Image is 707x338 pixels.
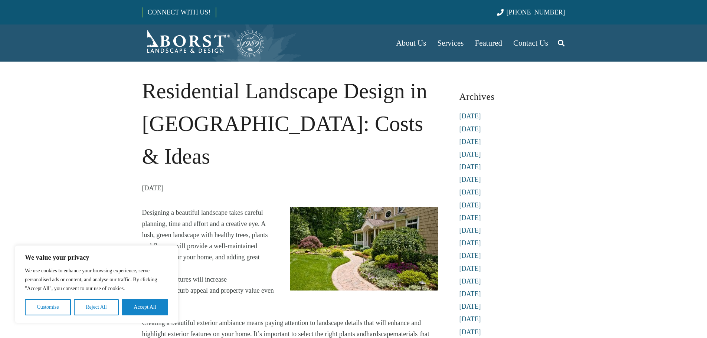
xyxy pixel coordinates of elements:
[497,9,565,16] a: [PHONE_NUMBER]
[459,278,481,285] a: [DATE]
[437,39,464,47] span: Services
[554,34,569,52] a: Search
[25,253,168,262] p: We value your privacy
[459,176,481,183] a: [DATE]
[25,266,168,293] p: We use cookies to enhance your browsing experience, serve personalised ads or content, and analys...
[469,24,508,62] a: Featured
[475,39,502,47] span: Featured
[459,163,481,171] a: [DATE]
[390,24,432,62] a: About Us
[459,303,481,310] a: [DATE]
[459,112,481,120] a: [DATE]
[508,24,554,62] a: Contact Us
[142,207,438,307] p: Designing a beautiful landscape takes careful planning, time and effort and a creative eye. A lus...
[459,125,481,133] a: [DATE]
[142,75,438,173] h1: Residential Landscape Design in [GEOGRAPHIC_DATA]: Costs & Ideas
[366,330,393,338] span: hardscape
[513,39,548,47] span: Contact Us
[143,3,216,21] a: CONNECT WITH US!
[459,265,481,272] a: [DATE]
[15,245,178,323] div: We value your privacy
[396,39,426,47] span: About Us
[459,214,481,221] a: [DATE]
[459,227,481,234] a: [DATE]
[459,290,481,298] a: [DATE]
[507,9,565,16] span: [PHONE_NUMBER]
[459,239,481,247] a: [DATE]
[459,315,481,323] a: [DATE]
[459,201,481,209] a: [DATE]
[25,299,71,315] button: Customise
[122,299,168,315] button: Accept All
[74,299,119,315] button: Reject All
[459,151,481,158] a: [DATE]
[459,188,481,196] a: [DATE]
[142,28,265,58] a: Borst-Logo
[142,183,164,194] time: 22 July 2015 at 11:31:22 America/New_York
[459,328,481,336] a: [DATE]
[432,24,469,62] a: Services
[459,88,565,105] h3: Archives
[459,138,481,145] a: [DATE]
[290,207,438,291] img: residential landscape design nj
[459,252,481,259] a: [DATE]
